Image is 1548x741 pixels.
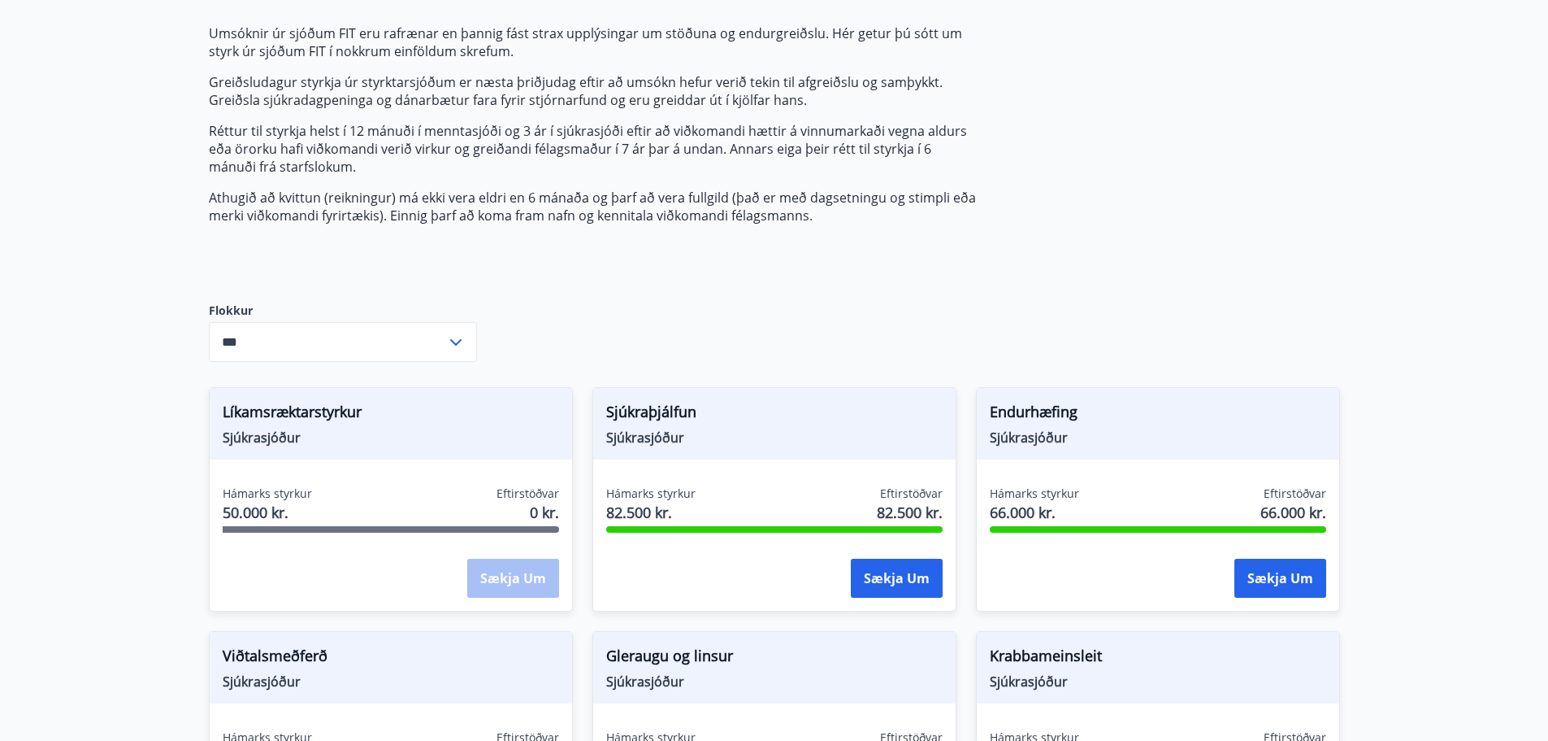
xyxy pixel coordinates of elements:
[990,645,1326,673] span: Krabbameinsleit
[209,303,477,319] label: Flokkur
[209,122,976,176] p: Réttur til styrkja helst í 12 mánuði í menntasjóði og 3 ár í sjúkrasjóði eftir að viðkomandi hætt...
[990,673,1326,691] span: Sjúkrasjóður
[990,486,1079,502] span: Hámarks styrkur
[606,645,943,673] span: Gleraugu og linsur
[209,189,976,224] p: Athugið að kvittun (reikningur) má ekki vera eldri en 6 mánaða og þarf að vera fullgild (það er m...
[223,673,559,691] span: Sjúkrasjóður
[209,24,976,60] p: Umsóknir úr sjóðum FIT eru rafrænar en þannig fást strax upplýsingar um stöðuna og endurgreiðslu....
[223,486,312,502] span: Hámarks styrkur
[877,502,943,523] span: 82.500 kr.
[1260,502,1326,523] span: 66.000 kr.
[606,401,943,429] span: Sjúkraþjálfun
[606,486,696,502] span: Hámarks styrkur
[223,401,559,429] span: Líkamsræktarstyrkur
[990,429,1326,447] span: Sjúkrasjóður
[606,429,943,447] span: Sjúkrasjóður
[851,559,943,598] button: Sækja um
[223,502,312,523] span: 50.000 kr.
[223,429,559,447] span: Sjúkrasjóður
[223,645,559,673] span: Viðtalsmeðferð
[990,401,1326,429] span: Endurhæfing
[880,486,943,502] span: Eftirstöðvar
[1264,486,1326,502] span: Eftirstöðvar
[606,673,943,691] span: Sjúkrasjóður
[209,73,976,109] p: Greiðsludagur styrkja úr styrktarsjóðum er næsta þriðjudag eftir að umsókn hefur verið tekin til ...
[990,502,1079,523] span: 66.000 kr.
[1234,559,1326,598] button: Sækja um
[606,502,696,523] span: 82.500 kr.
[496,486,559,502] span: Eftirstöðvar
[530,502,559,523] span: 0 kr.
